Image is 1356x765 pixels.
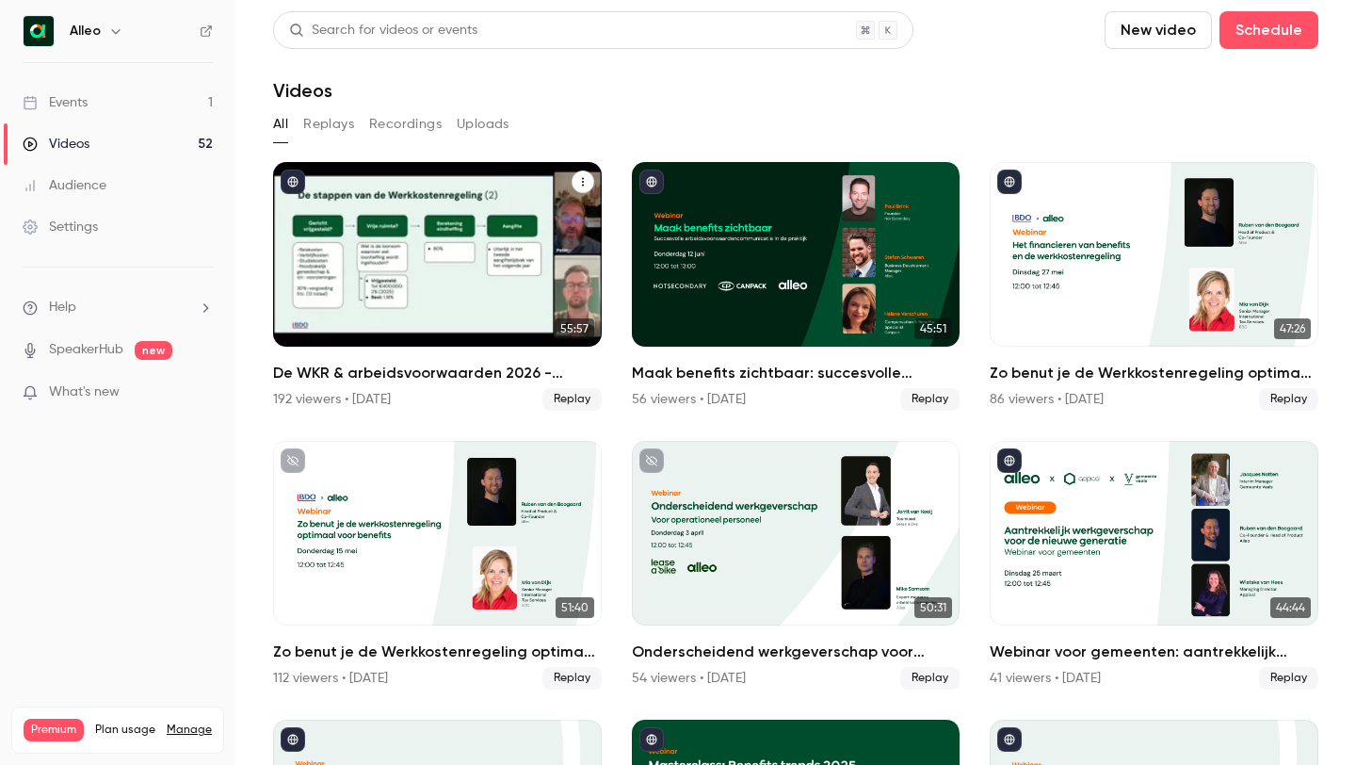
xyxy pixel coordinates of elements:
div: 56 viewers • [DATE] [632,390,746,409]
span: Replay [900,388,960,411]
section: Videos [273,11,1318,754]
iframe: Noticeable Trigger [190,384,213,401]
span: 47:26 [1274,318,1311,339]
span: Plan usage [95,723,155,738]
button: published [997,448,1022,473]
button: Uploads [457,109,509,139]
h1: Videos [273,79,332,102]
a: 51:40Zo benut je de Werkkostenregeling optimaal voor benefits112 viewers • [DATE]Replay [273,441,602,690]
button: published [281,170,305,194]
li: Webinar voor gemeenten: aantrekkelijk werkgeverschap voor de nieuwe generatie [990,441,1318,690]
div: 41 viewers • [DATE] [990,669,1101,688]
h6: Alleo [70,22,101,41]
span: 44:44 [1270,597,1311,618]
button: published [639,727,664,752]
li: help-dropdown-opener [23,298,213,317]
a: 55:57De WKR & arbeidsvoorwaarden 2026 - [DATE] editie192 viewers • [DATE]Replay [273,162,602,411]
li: Onderscheidend werkgeverschap voor operationeel personeel [632,441,960,690]
li: Zo benut je de Werkkostenregeling optimaal voor benefits [273,441,602,690]
button: New video [1105,11,1212,49]
span: 51:40 [556,597,594,618]
span: 50:31 [914,597,952,618]
span: 45:51 [914,318,952,339]
div: 86 viewers • [DATE] [990,390,1104,409]
span: Replay [1259,667,1318,690]
a: 50:31Onderscheidend werkgeverschap voor operationeel personeel54 viewers • [DATE]Replay [632,441,960,690]
h2: Zo benut je de Werkkostenregeling optimaal voor benefits [990,362,1318,384]
div: Settings [23,218,98,236]
div: 192 viewers • [DATE] [273,390,391,409]
span: Replay [542,667,602,690]
div: Events [23,93,88,112]
a: 47:26Zo benut je de Werkkostenregeling optimaal voor benefits86 viewers • [DATE]Replay [990,162,1318,411]
button: unpublished [639,448,664,473]
h2: Onderscheidend werkgeverschap voor operationeel personeel [632,641,960,663]
button: All [273,109,288,139]
div: Search for videos or events [289,21,477,41]
a: SpeakerHub [49,340,123,360]
button: published [997,727,1022,752]
button: published [997,170,1022,194]
div: 112 viewers • [DATE] [273,669,388,688]
h2: Zo benut je de Werkkostenregeling optimaal voor benefits [273,641,602,663]
h2: De WKR & arbeidsvoorwaarden 2026 - [DATE] editie [273,362,602,384]
button: Recordings [369,109,442,139]
li: Maak benefits zichtbaar: succesvolle arbeidsvoorwaarden communicatie in de praktijk [632,162,960,411]
button: published [281,727,305,752]
li: De WKR & arbeidsvoorwaarden 2026 - Prinsjesdag editie [273,162,602,411]
a: 44:44Webinar voor gemeenten: aantrekkelijk werkgeverschap voor de nieuwe generatie41 viewers • [D... [990,441,1318,690]
span: Premium [24,719,84,741]
span: Help [49,298,76,317]
div: Videos [23,135,89,154]
span: 55:57 [555,318,594,339]
h2: Maak benefits zichtbaar: succesvolle arbeidsvoorwaarden communicatie in de praktijk [632,362,960,384]
button: published [639,170,664,194]
a: 45:51Maak benefits zichtbaar: succesvolle arbeidsvoorwaarden communicatie in de praktijk56 viewer... [632,162,960,411]
span: Replay [542,388,602,411]
img: Alleo [24,16,54,46]
div: Audience [23,176,106,195]
span: Replay [900,667,960,690]
span: What's new [49,382,120,402]
div: 54 viewers • [DATE] [632,669,746,688]
a: Manage [167,723,212,738]
span: Replay [1259,388,1318,411]
button: Schedule [1219,11,1318,49]
button: Replays [303,109,354,139]
li: Zo benut je de Werkkostenregeling optimaal voor benefits [990,162,1318,411]
h2: Webinar voor gemeenten: aantrekkelijk werkgeverschap voor de nieuwe generatie [990,641,1318,663]
button: unpublished [281,448,305,473]
span: new [135,341,172,360]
